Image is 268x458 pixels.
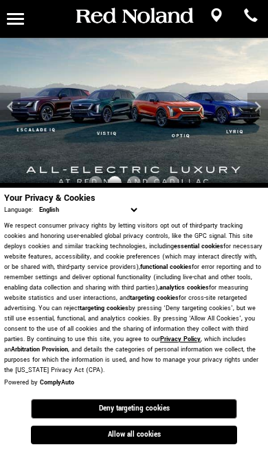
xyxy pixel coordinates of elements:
a: Privacy Policy [160,335,201,344]
strong: functional cookies [140,263,192,272]
div: Language: [4,207,33,214]
span: Go to slide 5 [166,176,179,190]
strong: targeting cookies [80,304,129,313]
a: Red Noland Auto Group [74,10,194,22]
div: Next [247,93,268,120]
strong: essential cookies [174,242,223,251]
span: Go to slide 1 [89,176,102,190]
span: Go to slide 4 [146,176,160,190]
button: Deny targeting cookies [31,399,237,419]
div: Powered by [4,379,74,387]
p: We respect consumer privacy rights by letting visitors opt out of third-party tracking cookies an... [4,221,264,375]
span: Go to slide 2 [108,176,122,190]
a: ComplyAuto [40,378,74,387]
span: Your Privacy & Cookies [4,192,96,204]
img: Red Noland Auto Group [74,7,194,25]
strong: targeting cookies [130,294,179,303]
span: Go to slide 3 [127,176,141,190]
select: Language Select [36,204,140,216]
button: Allow all cookies [31,426,237,444]
strong: Arbitration Provision [11,345,68,354]
strong: analytics cookies [159,283,209,292]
